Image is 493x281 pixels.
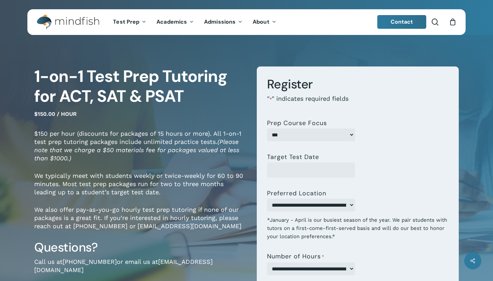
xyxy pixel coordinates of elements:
em: (Please note that we charge a $50 materials fee for packages valued at less than $1000.) [34,138,239,162]
h1: 1-on-1 Test Prep Tutoring for ACT, SAT & PSAT [34,66,246,106]
a: About [248,19,281,25]
a: [PHONE_NUMBER] [63,258,117,265]
a: Contact [377,15,427,29]
span: Contact [391,18,413,25]
a: Admissions [199,19,248,25]
a: Academics [151,19,199,25]
label: Prep Course Focus [267,120,327,126]
p: We typically meet with students weekly or twice-weekly for 60 to 90 minutes. Most test prep packa... [34,172,246,206]
span: Academics [156,18,187,25]
span: Test Prep [113,18,139,25]
p: " " indicates required fields [267,95,449,113]
span: Admissions [204,18,236,25]
nav: Main Menu [108,9,281,35]
span: $150.00 / hour [34,111,77,117]
a: Test Prep [108,19,151,25]
p: We also offer pay-as-you-go hourly test prep tutoring if none of our packages is a great fit. If ... [34,206,246,240]
header: Main Menu [27,9,466,35]
h3: Questions? [34,240,246,255]
div: *January - April is our busiest season of the year. We pair students with tutors on a first-come-... [267,211,449,241]
label: Number of Hours [267,253,324,260]
p: $150 per hour (discounts for packages of 15 hours or more). All 1-on-1 test prep tutoring package... [34,130,246,172]
span: About [253,18,269,25]
label: Preferred Location [267,190,326,197]
h3: Register [267,76,449,92]
label: Target Test Date [267,154,319,160]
